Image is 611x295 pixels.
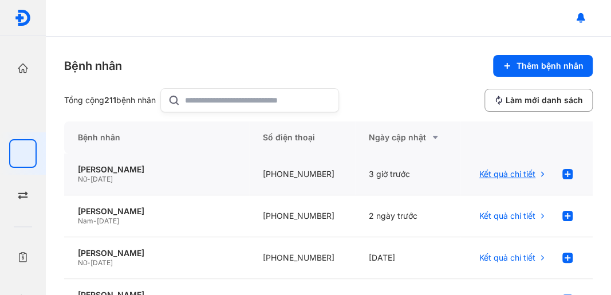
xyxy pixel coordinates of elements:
span: Kết quả chi tiết [479,169,535,179]
button: Làm mới danh sách [484,89,593,112]
div: [PERSON_NAME] [78,164,235,175]
div: [PERSON_NAME] [78,248,235,258]
span: Thêm bệnh nhân [517,61,584,71]
span: Nữ [78,175,87,183]
span: [DATE] [97,217,119,225]
span: - [93,217,97,225]
div: [DATE] [355,237,461,279]
div: Bệnh nhân [64,58,122,74]
div: Tổng cộng bệnh nhân [64,95,156,105]
div: 2 ngày trước [355,195,461,237]
span: Nữ [78,258,87,267]
div: Ngày cập nhật [369,131,447,144]
span: [DATE] [90,258,113,267]
span: Kết quả chi tiết [479,253,535,263]
img: logo [14,9,31,26]
div: [PHONE_NUMBER] [249,195,355,237]
div: Bệnh nhân [64,121,249,154]
span: [DATE] [90,175,113,183]
div: [PHONE_NUMBER] [249,154,355,195]
span: Làm mới danh sách [506,95,583,105]
span: - [87,258,90,267]
button: Thêm bệnh nhân [493,55,593,77]
span: Nam [78,217,93,225]
div: [PERSON_NAME] [78,206,235,217]
span: Kết quả chi tiết [479,211,535,221]
div: [PHONE_NUMBER] [249,237,355,279]
span: 211 [104,95,116,105]
div: Số điện thoại [249,121,355,154]
div: 3 giờ trước [355,154,461,195]
span: - [87,175,90,183]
